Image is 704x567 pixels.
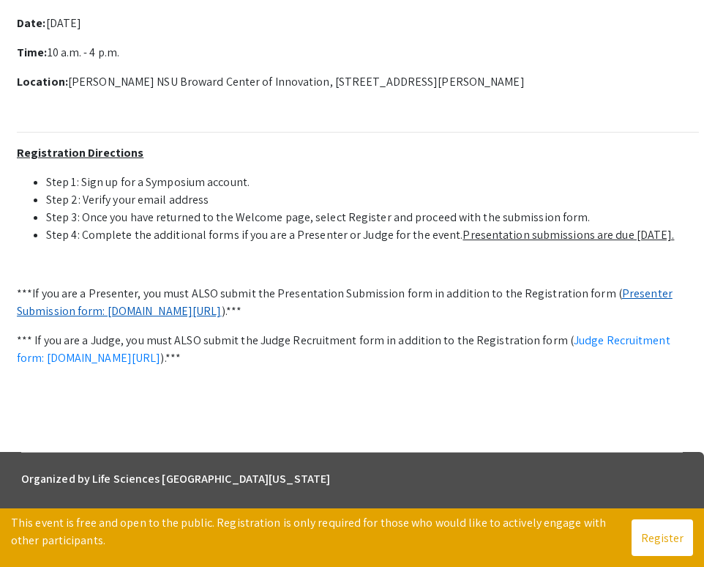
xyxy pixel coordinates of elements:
[11,501,62,556] iframe: Chat
[632,519,693,556] button: Register
[17,15,699,32] p: [DATE]
[17,145,143,160] u: Registration Directions
[46,209,699,226] li: Step 3: Once you have returned to the Welcome page, select Register and proceed with the submissi...
[17,73,699,91] p: [PERSON_NAME] NSU Broward Center of Innovation, [STREET_ADDRESS][PERSON_NAME]
[46,226,699,244] li: Step 4: Complete the additional forms if you are a Presenter or Judge for the event.
[17,285,699,320] p: ***If you are a Presenter, you must ALSO submit the Presentation Submission form in addition to t...
[21,464,683,494] h6: Organized by Life Sciences [GEOGRAPHIC_DATA][US_STATE]
[17,74,68,89] strong: Location:
[11,514,632,549] p: This event is free and open to the public. Registration is only required for those who would like...
[17,45,48,60] strong: Time:
[17,332,699,367] p: *** If you are a Judge, you must ALSO submit the Judge Recruitment form in addition to the Regist...
[17,44,699,62] p: 10 a.m. - 4 p.m.
[46,191,699,209] li: Step 2: Verify your email address
[46,174,699,191] li: Step 1: Sign up for a Symposium account.
[17,15,46,31] strong: Date:
[463,227,674,242] u: Presentation submissions are due [DATE].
